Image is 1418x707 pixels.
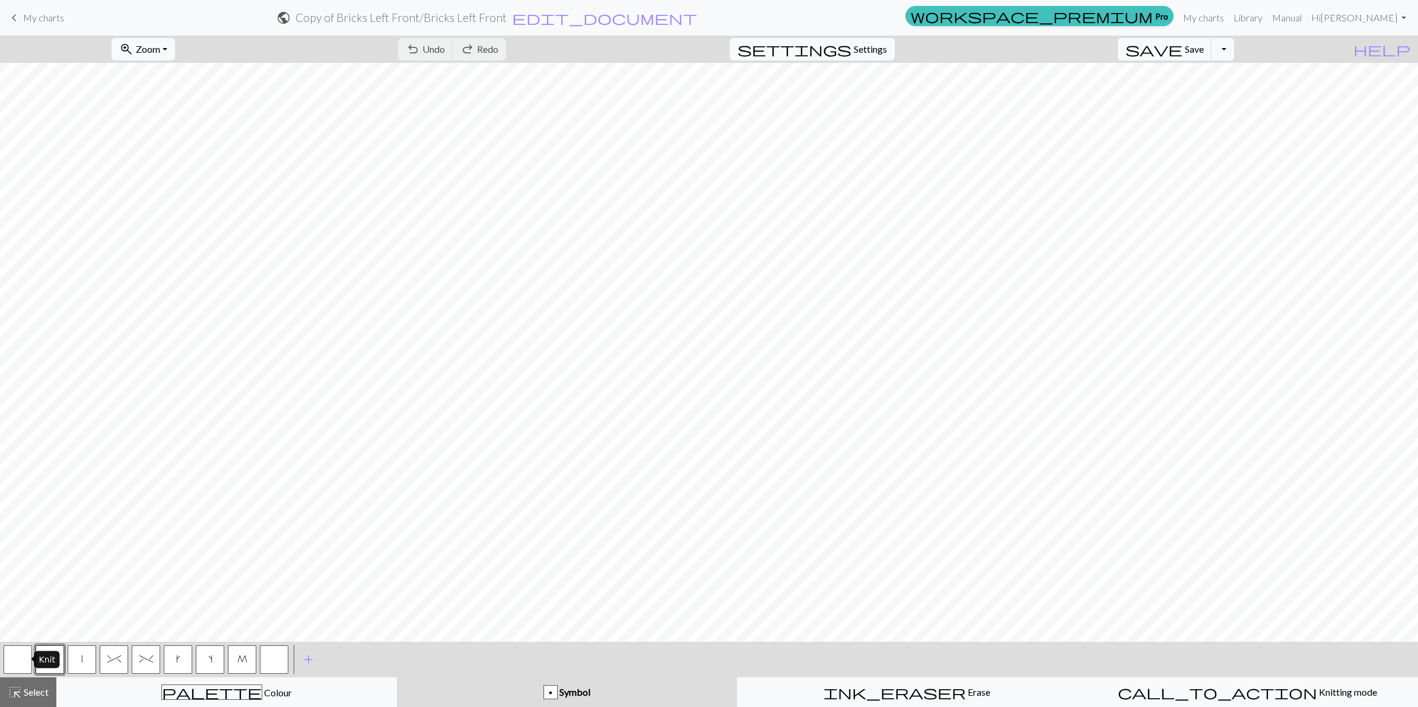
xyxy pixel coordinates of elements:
[112,38,175,60] button: Zoom
[228,645,256,674] button: M
[196,645,224,674] button: s
[1317,686,1377,698] span: Knitting mode
[1077,677,1418,707] button: Knitting mode
[397,677,737,707] button: p Symbol
[176,654,180,664] span: right leaning increase
[737,42,851,56] i: Settings
[276,9,291,26] span: public
[100,645,128,674] button: ^
[905,6,1174,26] a: Pro
[295,11,507,24] h2: Copy of Bricks Left Front / Bricks Left Front
[911,8,1153,24] span: workspace_premium
[34,651,60,668] div: Knit
[208,654,212,664] span: increase one left leaning
[22,686,49,698] span: Select
[301,651,316,668] span: add
[107,654,121,664] span: 2 stitch right twist cable
[558,686,590,698] span: Symbol
[737,677,1077,707] button: Erase
[1306,6,1411,30] a: Hi[PERSON_NAME]
[824,684,966,700] span: ink_eraser
[854,42,887,56] span: Settings
[119,41,133,58] span: zoom_in
[737,41,851,58] span: settings
[7,8,64,28] a: My charts
[68,645,96,674] button: |
[966,686,990,698] span: Erase
[8,684,22,700] span: highlight_alt
[512,9,697,26] span: edit_document
[1267,6,1306,30] a: Manual
[136,43,160,55] span: Zoom
[237,654,247,664] span: m1
[1126,41,1182,58] span: save
[544,686,557,700] div: p
[139,654,153,664] span: 2 stitch left twist cable
[23,12,64,23] span: My charts
[36,645,64,674] button: p
[81,654,82,664] span: slip stitch
[164,645,192,674] button: k
[132,645,160,674] button: %
[262,687,292,698] span: Colour
[1353,41,1410,58] span: help
[7,9,21,26] span: keyboard_arrow_left
[1229,6,1267,30] a: Library
[1118,684,1317,700] span: call_to_action
[1118,38,1212,60] button: Save
[56,677,397,707] button: Colour
[730,38,895,60] button: SettingsSettings
[162,684,262,700] span: palette
[1185,43,1204,55] span: Save
[1178,6,1229,30] a: My charts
